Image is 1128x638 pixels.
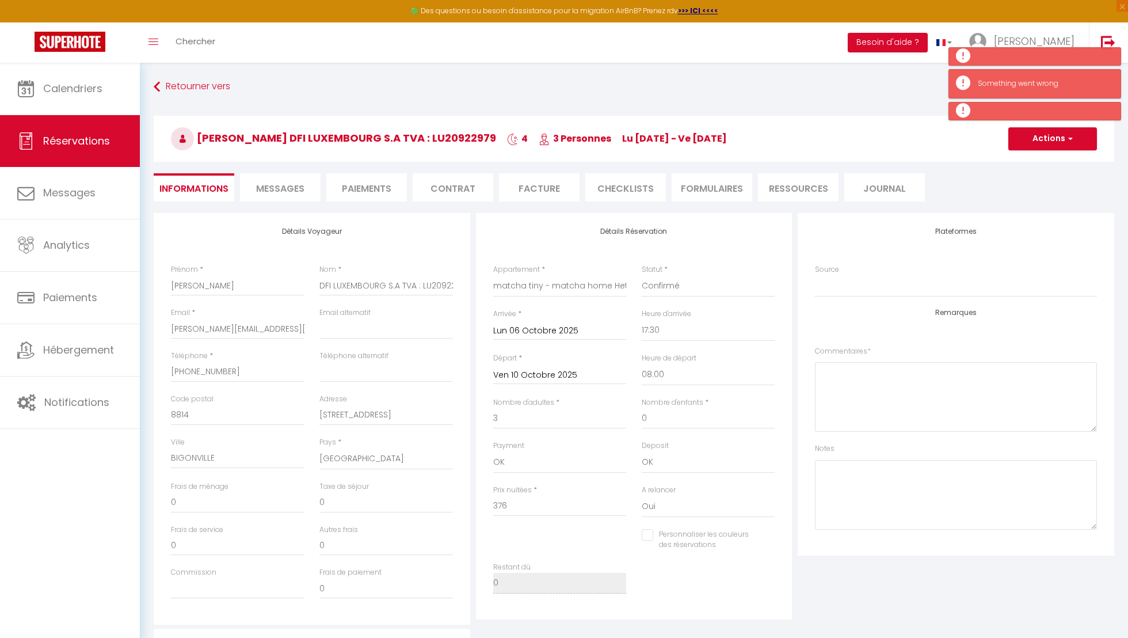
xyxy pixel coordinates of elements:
[493,309,516,320] label: Arrivée
[319,481,369,492] label: Taxe de séjour
[672,173,752,202] li: FORMULAIRES
[642,485,676,496] label: A relancer
[585,173,666,202] li: CHECKLISTS
[493,562,531,573] label: Restant dû
[499,173,580,202] li: Facture
[815,346,871,357] label: Commentaires
[1008,127,1097,150] button: Actions
[171,481,228,492] label: Frais de ménage
[642,440,669,451] label: Deposit
[815,227,1097,236] h4: Plateformes
[171,394,214,405] label: Code postal
[154,173,234,202] li: Informations
[319,394,347,405] label: Adresse
[171,567,216,578] label: Commission
[493,353,517,364] label: Départ
[319,525,358,536] label: Autres frais
[256,182,304,195] span: Messages
[844,173,925,202] li: Journal
[815,309,1097,317] h4: Remarques
[539,132,611,145] span: 3 Personnes
[507,132,528,145] span: 4
[493,485,532,496] label: Prix nuitées
[642,264,662,275] label: Statut
[961,22,1089,63] a: ... [PERSON_NAME]
[642,353,696,364] label: Heure de départ
[319,437,336,448] label: Pays
[171,437,185,448] label: Ville
[43,238,90,252] span: Analytics
[176,35,215,47] span: Chercher
[171,264,198,275] label: Prénom
[167,22,224,63] a: Chercher
[326,173,407,202] li: Paiements
[642,397,703,408] label: Nombre d'enfants
[622,132,727,145] span: lu [DATE] - ve [DATE]
[493,264,540,275] label: Appartement
[969,33,986,50] img: ...
[44,395,109,409] span: Notifications
[43,343,114,357] span: Hébergement
[43,134,110,148] span: Réservations
[493,397,554,408] label: Nombre d'adultes
[171,351,208,362] label: Téléphone
[319,351,388,362] label: Téléphone alternatif
[319,567,382,578] label: Frais de paiement
[43,290,97,305] span: Paiements
[758,173,839,202] li: Ressources
[43,185,96,200] span: Messages
[35,32,105,52] img: Super Booking
[171,307,190,318] label: Email
[493,440,524,451] label: Payment
[1101,35,1115,50] img: logout
[43,81,102,96] span: Calendriers
[848,33,928,52] button: Besoin d'aide ?
[319,307,371,318] label: Email alternatif
[171,525,223,536] label: Frais de service
[171,131,496,145] span: [PERSON_NAME] DFI LUXEMBOURG S.A TVA : LU20922979
[994,34,1074,48] span: [PERSON_NAME]
[642,309,691,320] label: Heure d'arrivée
[815,443,834,454] label: Notes
[171,227,453,236] h4: Détails Voyageur
[815,264,839,275] label: Source
[678,6,718,16] a: >>> ICI <<<<
[493,227,775,236] h4: Détails Réservation
[413,173,493,202] li: Contrat
[154,77,1114,97] a: Retourner vers
[319,264,336,275] label: Nom
[978,78,1109,89] div: Something went wrong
